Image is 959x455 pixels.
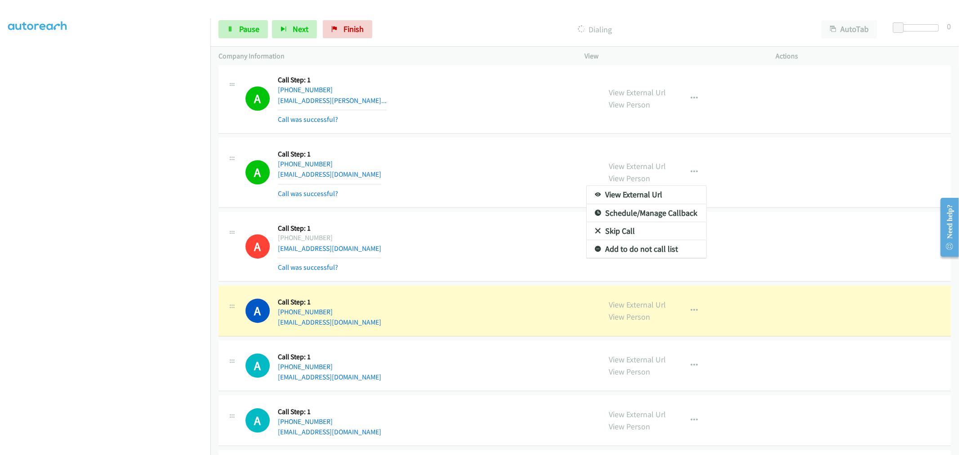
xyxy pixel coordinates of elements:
[245,353,270,378] h1: A
[933,192,959,263] iframe: Resource Center
[245,234,270,259] h1: A
[245,299,270,323] h1: A
[587,240,706,258] a: Add to do not call list
[587,186,706,204] a: View External Url
[245,408,270,433] h1: A
[245,408,270,433] div: The call is yet to be attempted
[587,204,706,222] a: Schedule/Manage Callback
[8,27,210,454] iframe: To enrich screen reader interactions, please activate Accessibility in Grammarly extension settings
[587,222,706,240] a: Skip Call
